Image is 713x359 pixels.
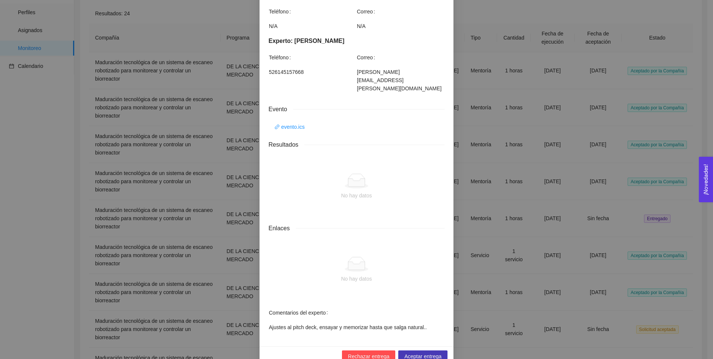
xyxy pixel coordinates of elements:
[269,323,444,331] span: Ajustes al pitch deck, ensayar y memorizar hasta que salga natural..
[274,275,439,283] div: No hay datos
[274,124,280,129] span: link
[269,309,331,317] span: Comentarios del experto
[274,123,305,131] a: link evento.ics
[357,7,378,16] span: Correo
[269,22,356,30] span: N/A
[274,191,439,200] div: No hay datos
[357,68,444,93] span: [PERSON_NAME][EMAIL_ADDRESS][PERSON_NAME][DOMAIN_NAME]
[268,36,445,46] div: Experto: [PERSON_NAME]
[268,224,296,233] span: Enlaces
[357,53,378,62] span: Correo
[268,140,304,149] span: Resultados
[269,53,294,62] span: Teléfono
[357,22,444,30] span: N/A
[269,68,356,76] span: 526145157668
[268,104,293,114] span: Evento
[269,7,294,16] span: Teléfono
[699,157,713,202] button: Open Feedback Widget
